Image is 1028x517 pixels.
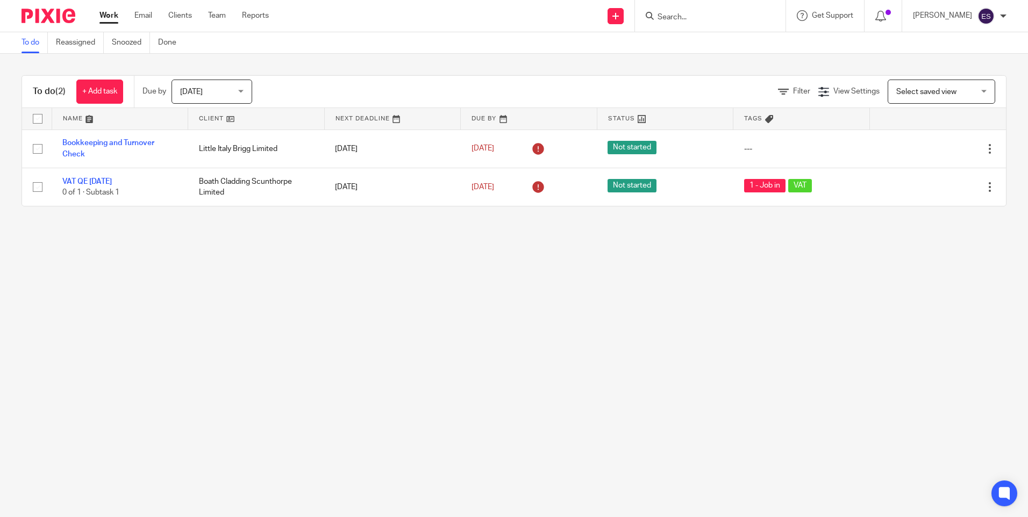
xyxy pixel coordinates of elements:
[112,32,150,53] a: Snoozed
[324,130,461,168] td: [DATE]
[896,88,956,96] span: Select saved view
[788,179,812,192] span: VAT
[62,139,154,157] a: Bookkeeping and Turnover Check
[656,13,753,23] input: Search
[33,86,66,97] h1: To do
[208,10,226,21] a: Team
[158,32,184,53] a: Done
[793,88,810,95] span: Filter
[188,130,325,168] td: Little Italy Brigg Limited
[99,10,118,21] a: Work
[472,183,494,191] span: [DATE]
[22,32,48,53] a: To do
[744,143,859,154] div: ---
[168,10,192,21] a: Clients
[913,10,972,21] p: [PERSON_NAME]
[56,32,104,53] a: Reassigned
[324,168,461,206] td: [DATE]
[76,80,123,104] a: + Add task
[180,88,203,96] span: [DATE]
[55,87,66,96] span: (2)
[242,10,269,21] a: Reports
[134,10,152,21] a: Email
[812,12,853,19] span: Get Support
[608,141,656,154] span: Not started
[977,8,995,25] img: svg%3E
[142,86,166,97] p: Due by
[744,116,762,121] span: Tags
[188,168,325,206] td: Boath Cladding Scunthorpe Limited
[833,88,880,95] span: View Settings
[744,179,786,192] span: 1 - Job in
[22,9,75,23] img: Pixie
[472,145,494,153] span: [DATE]
[62,178,112,185] a: VAT QE [DATE]
[62,189,119,196] span: 0 of 1 · Subtask 1
[608,179,656,192] span: Not started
